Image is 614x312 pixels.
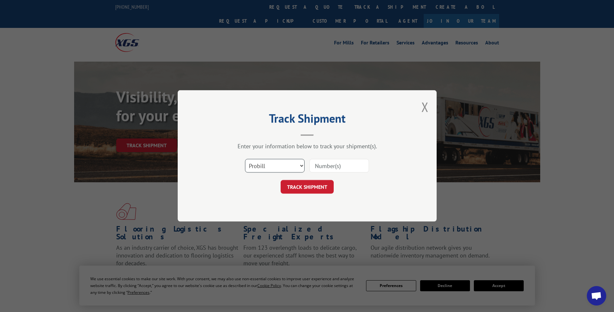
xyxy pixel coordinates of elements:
button: Close modal [421,98,429,115]
h2: Track Shipment [210,114,404,126]
div: Open chat [587,286,606,306]
button: TRACK SHIPMENT [281,180,334,194]
input: Number(s) [309,159,369,173]
div: Enter your information below to track your shipment(s). [210,143,404,150]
